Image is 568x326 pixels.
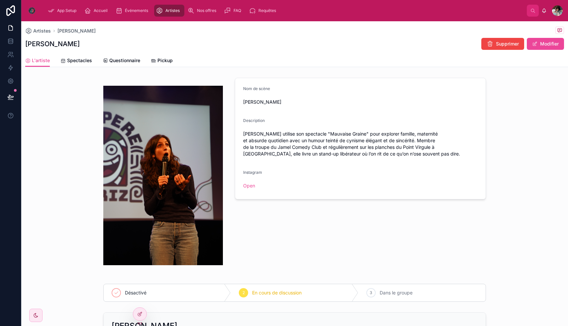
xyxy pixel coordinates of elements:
span: Événements [125,8,148,13]
a: App Setup [46,5,81,17]
span: Nom de scène [243,86,270,91]
span: 3 [370,290,372,295]
span: L'artiste [32,57,50,64]
a: Pickup [151,54,173,68]
button: Supprimer [481,38,524,50]
a: Requêtes [247,5,281,17]
a: Nos offres [186,5,221,17]
span: Artistes [165,8,180,13]
span: Spectacles [67,57,92,64]
a: L'artiste [25,54,50,67]
span: App Setup [57,8,76,13]
span: FAQ [234,8,241,13]
span: 2 [242,290,245,295]
a: Artistes [25,28,51,34]
a: Artistes [154,5,184,17]
span: Requêtes [258,8,276,13]
img: App logo [27,5,37,16]
span: [PERSON_NAME] [243,99,478,105]
a: Questionnaire [103,54,140,68]
a: FAQ [222,5,246,17]
span: En cours de discussion [252,289,302,296]
div: scrollable content [43,3,527,18]
a: Open [243,183,255,188]
a: [PERSON_NAME] [57,28,96,34]
span: Dans le groupe [380,289,413,296]
img: attfLijXbgEtdOIgG28605-DSC06972.jpg [103,86,223,265]
span: [PERSON_NAME] utilise son spectacle "Mauvaise Graine" pour explorer famille, maternité et absurde... [243,131,478,157]
span: Pickup [157,57,173,64]
a: Spectacles [60,54,92,68]
span: Description [243,118,265,123]
h1: [PERSON_NAME] [25,39,80,49]
span: Accueil [94,8,108,13]
a: Événements [114,5,153,17]
span: Artistes [33,28,51,34]
span: Instagram [243,170,262,175]
span: Nos offres [197,8,216,13]
button: Modifier [527,38,564,50]
span: Questionnaire [109,57,140,64]
a: Accueil [82,5,112,17]
span: Désactivé [125,289,146,296]
span: Supprimer [496,41,519,47]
